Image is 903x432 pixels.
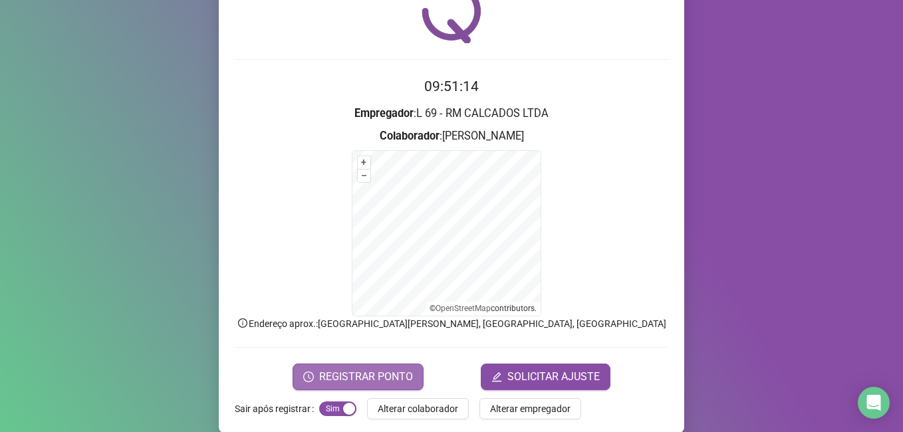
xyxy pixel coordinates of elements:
[436,304,491,313] a: OpenStreetMap
[319,369,413,385] span: REGISTRAR PONTO
[380,130,440,142] strong: Colaborador
[354,107,414,120] strong: Empregador
[858,387,890,419] div: Open Intercom Messenger
[378,401,458,416] span: Alterar colaborador
[358,169,370,182] button: –
[303,372,314,382] span: clock-circle
[235,128,668,145] h3: : [PERSON_NAME]
[237,317,249,329] span: info-circle
[235,316,668,331] p: Endereço aprox. : [GEOGRAPHIC_DATA][PERSON_NAME], [GEOGRAPHIC_DATA], [GEOGRAPHIC_DATA]
[490,401,571,416] span: Alterar empregador
[293,364,424,390] button: REGISTRAR PONTO
[358,156,370,169] button: +
[481,364,610,390] button: editSOLICITAR AJUSTE
[424,78,479,94] time: 09:51:14
[430,304,537,313] li: © contributors.
[367,398,469,419] button: Alterar colaborador
[235,398,319,419] label: Sair após registrar
[507,369,600,385] span: SOLICITAR AJUSTE
[235,105,668,122] h3: : L 69 - RM CALCADOS LTDA
[491,372,502,382] span: edit
[479,398,581,419] button: Alterar empregador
